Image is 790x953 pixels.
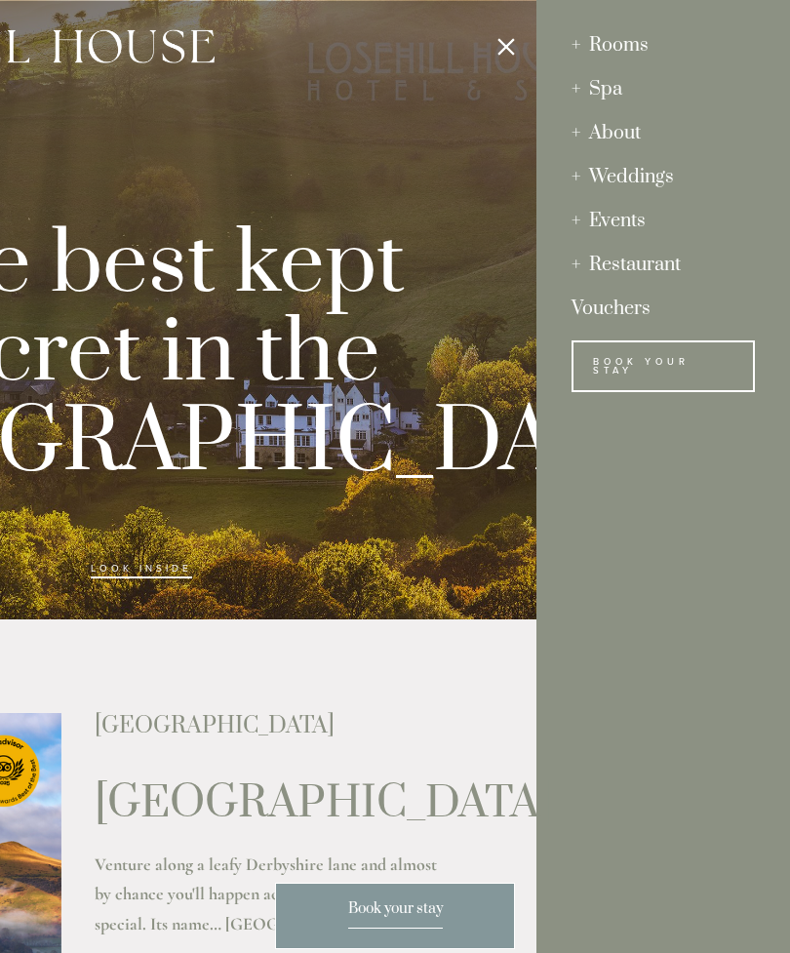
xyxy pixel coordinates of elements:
[572,23,755,67] div: Rooms
[572,340,755,392] a: Book Your Stay
[572,199,755,243] div: Events
[572,243,755,287] div: Restaurant
[572,155,755,199] div: Weddings
[572,67,755,111] div: Spa
[572,111,755,155] div: About
[572,287,755,331] a: Vouchers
